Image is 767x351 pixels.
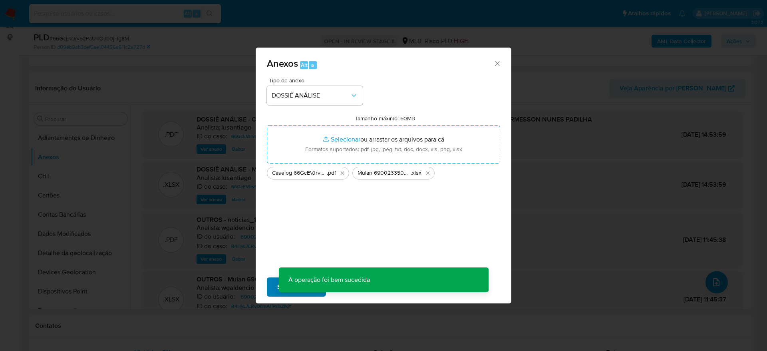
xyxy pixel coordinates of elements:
[311,61,314,69] span: a
[279,267,380,292] p: A operação foi bem sucedida
[327,169,336,177] span: .pdf
[301,61,307,69] span: Alt
[277,278,316,296] span: Subir arquivo
[423,168,433,178] button: Excluir Mulan 690023350_2025_09_08_09_58_56.xlsx
[267,86,363,105] button: DOSSIÊ ANÁLISE
[340,278,366,296] span: Cancelar
[272,169,327,177] span: Caselog 66GcEVJrv52PaU4OJb0jHg8M_2025_09_08_10_06_24 - CPF 81615906304 - ERMESSON NUNES PADILHA
[269,78,365,83] span: Tipo de anexo
[411,169,421,177] span: .xlsx
[338,168,347,178] button: Excluir Caselog 66GcEVJrv52PaU4OJb0jHg8M_2025_09_08_10_06_24 - CPF 81615906304 - ERMESSON NUNES P...
[267,164,500,179] ul: Arquivos selecionados
[355,115,415,122] label: Tamanho máximo: 50MB
[493,60,501,67] button: Fechar
[267,277,326,297] button: Subir arquivo
[272,92,350,100] span: DOSSIÊ ANÁLISE
[267,56,298,70] span: Anexos
[358,169,411,177] span: Mulan 690023350_2025_09_08_09_58_56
